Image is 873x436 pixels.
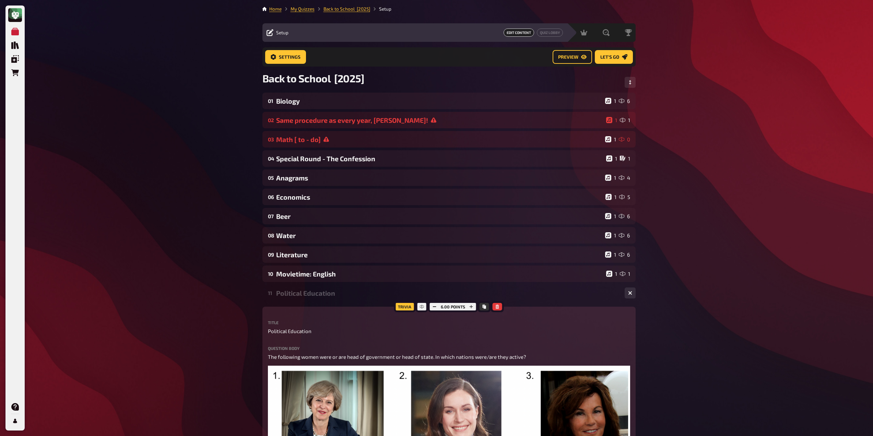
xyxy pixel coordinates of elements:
[620,271,630,277] div: 1
[553,50,592,64] button: Preview
[269,5,282,12] li: Home
[619,194,630,200] div: 5
[606,117,617,123] div: 1
[276,289,619,297] div: Political Education
[282,5,315,12] li: My Quizzes
[279,55,300,60] span: Settings
[625,77,636,88] button: Change Order
[268,251,273,258] div: 09
[276,212,602,220] div: Beer
[276,251,602,259] div: Literature
[605,213,616,219] div: 1
[558,55,578,60] span: Preview
[620,117,630,123] div: 1
[262,72,364,84] span: Back to School [2025]
[265,50,306,64] button: Settings
[268,175,273,181] div: 05
[268,354,526,360] span: The following women were or are head of government or head of state. In which nations were/are th...
[276,174,602,182] div: Anagrams
[600,55,619,60] span: Let's go
[269,6,282,12] a: Home
[537,28,563,37] button: Quiz Lobby
[605,194,616,200] div: 1
[268,232,273,238] div: 08
[276,30,288,35] span: Setup
[276,232,602,239] div: Water
[619,232,630,238] div: 6
[268,320,630,325] label: Title
[428,301,478,312] div: 6.00 points
[276,97,602,105] div: Biology
[276,135,602,143] div: Math [ to - do]
[268,346,630,350] label: Question body
[605,175,616,181] div: 1
[605,232,616,238] div: 1
[276,155,603,163] div: Special Round - The Confession
[619,136,630,142] div: 0
[268,136,273,142] div: 03
[268,213,273,219] div: 07
[268,327,311,335] span: Political Education
[276,116,603,124] div: Same procedure as every year, [PERSON_NAME]!
[595,50,633,64] button: Let's go
[268,271,273,277] div: 10
[480,303,489,310] button: Copy
[268,194,273,200] div: 06
[605,98,616,104] div: 1
[620,155,630,162] div: 1
[619,251,630,258] div: 6
[268,290,273,296] div: 11
[268,117,273,123] div: 02
[606,155,617,162] div: 1
[315,5,370,12] li: Back to School [2025]
[605,136,616,142] div: 1
[394,301,415,312] div: Trivia
[268,155,273,162] div: 04
[268,98,273,104] div: 01
[606,271,617,277] div: 1
[276,193,603,201] div: Economics
[504,28,534,37] a: Edit Content
[619,213,630,219] div: 6
[276,270,603,278] div: Movietime: English
[619,175,630,181] div: 4
[370,5,391,12] li: Setup
[605,251,616,258] div: 1
[323,6,370,12] a: Back to School [2025]
[619,98,630,104] div: 6
[291,6,315,12] a: My Quizzes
